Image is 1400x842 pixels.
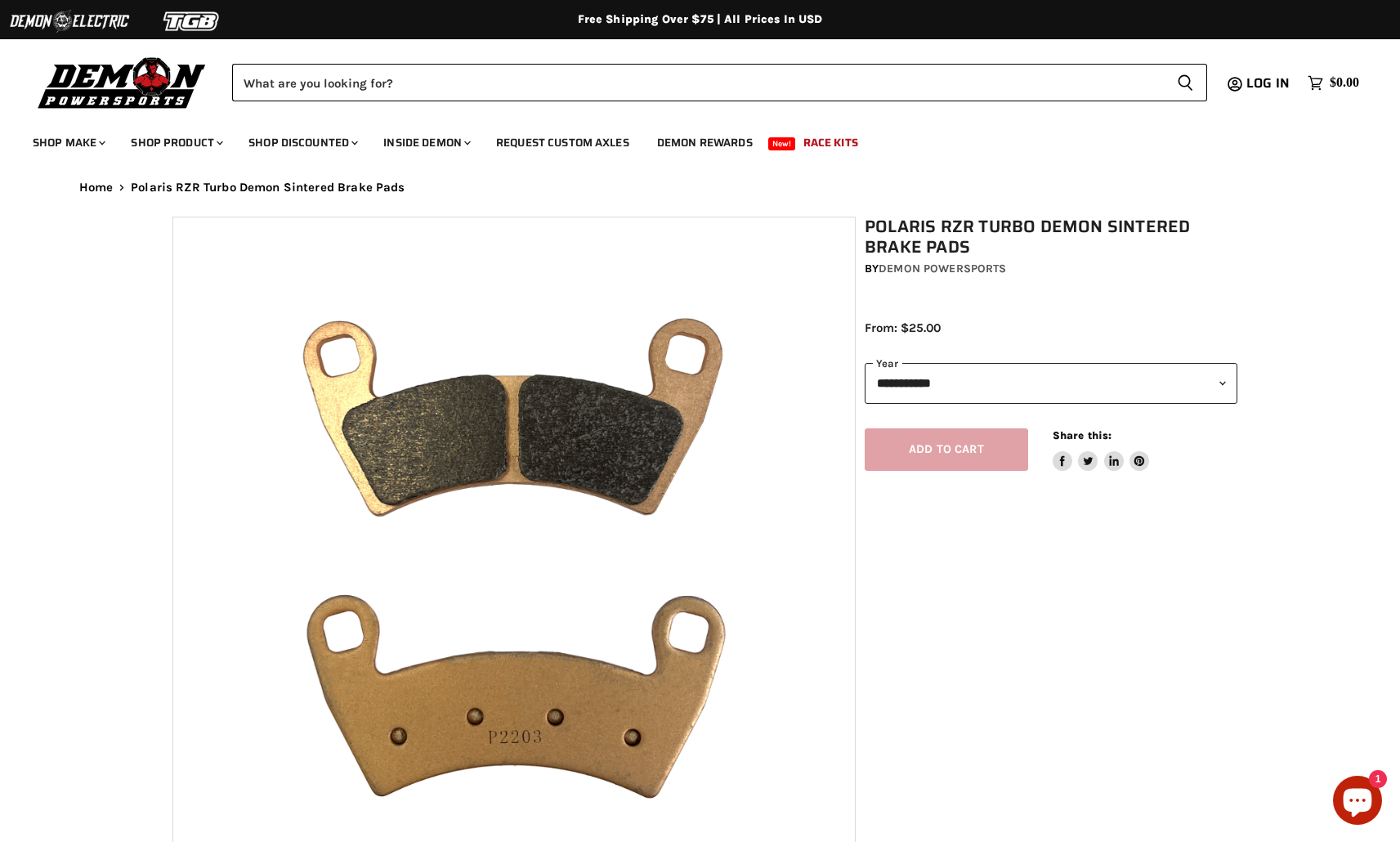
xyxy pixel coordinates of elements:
[1239,76,1299,91] a: Log in
[47,12,1354,27] div: Free Shipping Over $75 | All Prices In USD
[371,126,481,159] a: Inside Demon
[1328,776,1387,829] inbox-online-store-chat: Shopify online store chat
[47,181,1354,195] nav: Breadcrumbs
[20,126,115,159] a: Shop Make
[232,64,1207,101] form: Product
[865,363,1237,403] select: year
[865,320,941,335] span: From: $25.00
[1299,71,1367,95] a: $0.00
[8,6,131,37] img: Demon Electric Logo 2
[1330,75,1359,91] span: $0.00
[1053,429,1112,441] span: Share this:
[79,181,114,195] a: Home
[768,137,796,150] span: New!
[20,119,1355,159] ul: Main menu
[645,126,765,159] a: Demon Rewards
[865,217,1237,258] h1: Polaris RZR Turbo Demon Sintered Brake Pads
[879,262,1006,275] a: Demon Powersports
[232,64,1164,101] input: Search
[865,260,1237,278] div: by
[484,126,642,159] a: Request Custom Axles
[1053,428,1150,472] aside: Share this:
[791,126,870,159] a: Race Kits
[1164,64,1207,101] button: Search
[131,6,253,37] img: TGB Logo 2
[236,126,368,159] a: Shop Discounted
[119,126,233,159] a: Shop Product
[1246,73,1290,93] span: Log in
[131,181,405,195] span: Polaris RZR Turbo Demon Sintered Brake Pads
[33,53,212,111] img: Demon Powersports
